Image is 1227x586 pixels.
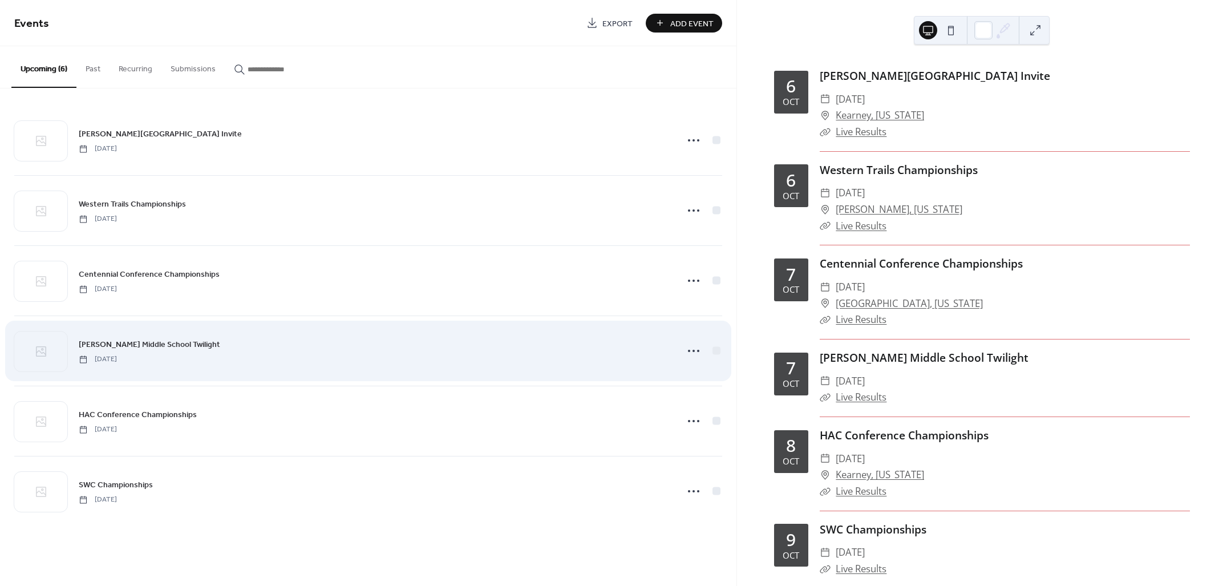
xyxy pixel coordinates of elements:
[820,522,926,537] a: SWC Championships
[161,46,225,87] button: Submissions
[11,46,76,88] button: Upcoming (6)
[79,214,117,224] span: [DATE]
[79,409,197,421] span: HAC Conference Championships
[820,467,831,483] div: ​
[602,18,633,30] span: Export
[786,437,796,454] div: 8
[786,266,796,283] div: 7
[786,359,796,377] div: 7
[820,124,831,140] div: ​
[76,46,110,87] button: Past
[79,197,186,211] a: Western Trails Championships
[79,354,117,365] span: [DATE]
[820,68,1050,83] a: [PERSON_NAME][GEOGRAPHIC_DATA] Invite
[110,46,161,87] button: Recurring
[820,256,1023,271] a: Centennial Conference Championships
[820,561,831,577] div: ​
[820,483,831,500] div: ​
[836,201,962,218] a: [PERSON_NAME], [US_STATE]
[820,389,831,406] div: ​
[820,312,831,328] div: ​
[79,425,117,435] span: [DATE]
[783,285,799,294] div: Oct
[670,18,714,30] span: Add Event
[79,128,242,140] span: [PERSON_NAME][GEOGRAPHIC_DATA] Invite
[820,451,831,467] div: ​
[820,201,831,218] div: ​
[783,551,799,560] div: Oct
[79,495,117,505] span: [DATE]
[820,544,831,561] div: ​
[79,144,117,154] span: [DATE]
[783,98,799,106] div: Oct
[836,467,924,483] a: Kearney, [US_STATE]
[836,373,865,390] span: [DATE]
[14,13,49,35] span: Events
[836,185,865,201] span: [DATE]
[79,408,197,421] a: HAC Conference Championships
[646,14,722,33] button: Add Event
[836,451,865,467] span: [DATE]
[836,484,886,498] a: Live Results
[79,269,220,281] span: Centennial Conference Championships
[79,284,117,294] span: [DATE]
[820,373,831,390] div: ​
[783,379,799,388] div: Oct
[783,457,799,466] div: Oct
[79,199,186,211] span: Western Trails Championships
[79,338,220,351] a: [PERSON_NAME] Middle School Twilight
[820,279,831,296] div: ​
[820,350,1028,365] a: [PERSON_NAME] Middle School Twilight
[578,14,641,33] a: Export
[820,427,989,443] a: HAC Conference Championships
[79,268,220,281] a: Centennial Conference Championships
[836,125,886,138] a: Live Results
[79,127,242,140] a: [PERSON_NAME][GEOGRAPHIC_DATA] Invite
[786,172,796,189] div: 6
[836,313,886,326] a: Live Results
[820,296,831,312] div: ​
[79,479,153,491] span: SWC Championships
[836,296,983,312] a: [GEOGRAPHIC_DATA], [US_STATE]
[836,279,865,296] span: [DATE]
[820,218,831,235] div: ​
[79,339,220,351] span: [PERSON_NAME] Middle School Twilight
[836,107,924,124] a: Kearney, [US_STATE]
[820,162,978,177] a: Western Trails Championships
[786,531,796,548] div: 9
[836,91,865,108] span: [DATE]
[836,544,865,561] span: [DATE]
[79,478,153,491] a: SWC Championships
[786,78,796,95] div: 6
[820,185,831,201] div: ​
[820,91,831,108] div: ​
[836,390,886,403] a: Live Results
[836,219,886,232] a: Live Results
[783,192,799,200] div: Oct
[820,107,831,124] div: ​
[836,562,886,575] a: Live Results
